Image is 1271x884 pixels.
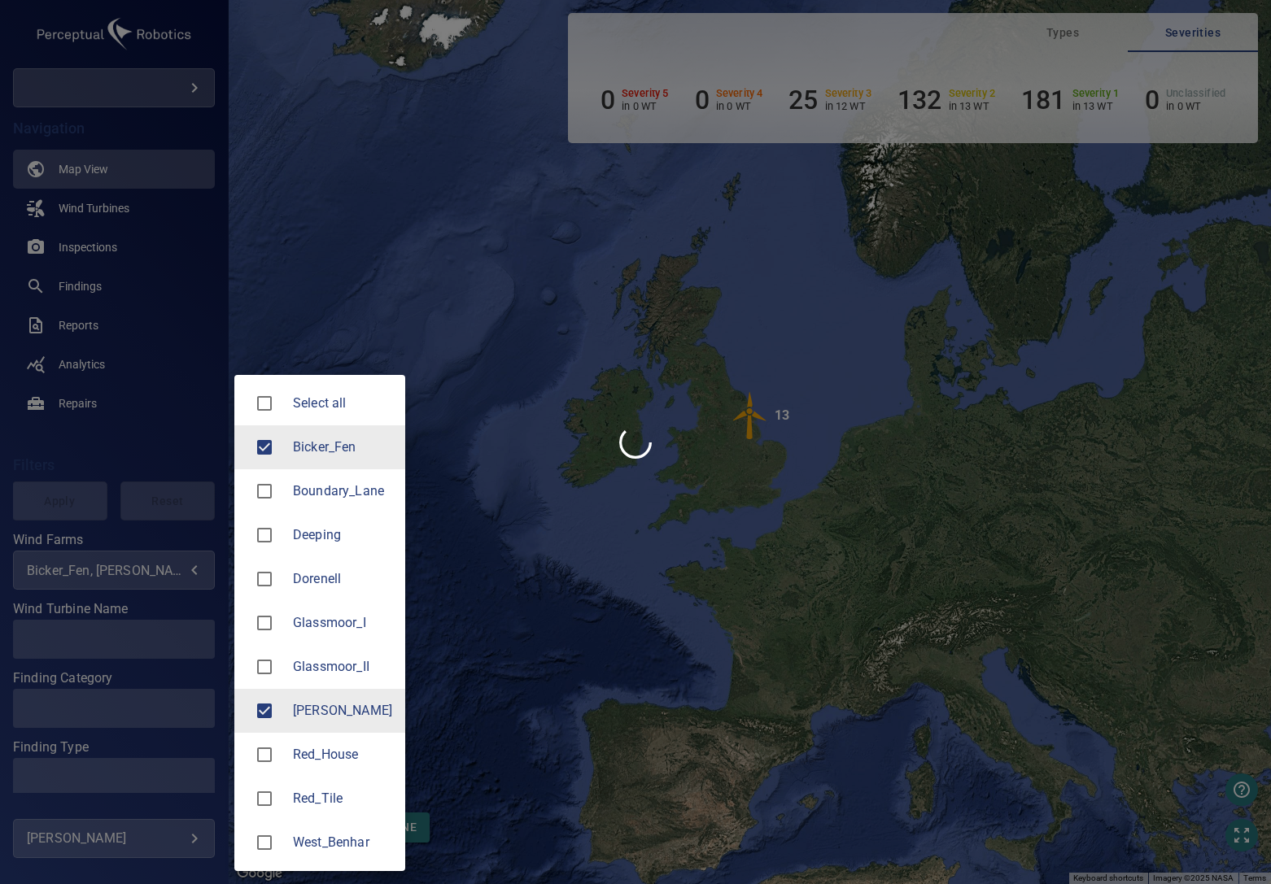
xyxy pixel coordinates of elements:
span: Red_Tile [247,782,282,816]
div: Wind Farms Red_House [293,745,392,764]
span: Dorenell [247,562,282,596]
span: West_Benhar [293,833,392,852]
span: Select all [293,394,392,413]
span: Dorenell [293,569,392,589]
span: Boundary_Lane [293,481,392,501]
div: Wind Farms Red_Tile [293,789,392,808]
span: Bicker_Fen [247,430,282,464]
div: Wind Farms Glassmoor_II [293,657,392,677]
span: Langley [247,694,282,728]
span: Glassmoor_II [293,657,392,677]
span: Red_House [293,745,392,764]
span: Glassmoor_II [247,650,282,684]
div: Wind Farms Boundary_Lane [293,481,392,501]
div: Wind Farms Bicker_Fen [293,438,392,457]
span: Red_House [247,738,282,772]
div: Wind Farms Dorenell [293,569,392,589]
ul: Bicker_Fen, [PERSON_NAME] [234,375,405,871]
span: Glassmoor_I [293,613,392,633]
div: Wind Farms Glassmoor_I [293,613,392,633]
span: Boundary_Lane [247,474,282,508]
span: Deeping [247,518,282,552]
span: Bicker_Fen [293,438,392,457]
div: Wind Farms West_Benhar [293,833,392,852]
span: West_Benhar [247,825,282,860]
div: Wind Farms Langley [293,701,392,721]
span: Deeping [293,525,392,545]
span: [PERSON_NAME] [293,701,392,721]
span: Glassmoor_I [247,606,282,640]
span: Red_Tile [293,789,392,808]
div: Wind Farms Deeping [293,525,392,545]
